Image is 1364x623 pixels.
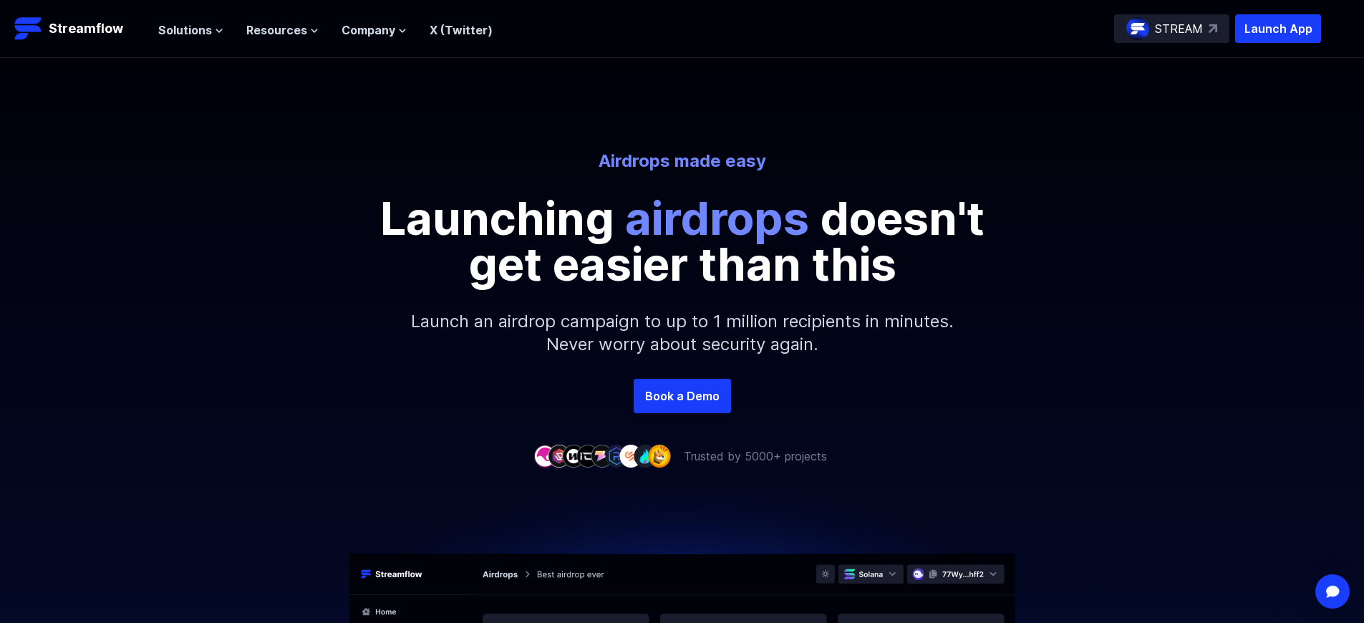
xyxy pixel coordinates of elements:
[591,445,614,467] img: company-5
[1114,14,1229,43] a: STREAM
[286,150,1079,173] p: Airdrops made easy
[360,195,1005,287] p: Launching doesn't get easier than this
[1235,14,1321,43] button: Launch App
[562,445,585,467] img: company-3
[14,14,144,43] a: Streamflow
[158,21,223,39] button: Solutions
[1126,17,1149,40] img: streamflow-logo-circle.png
[684,448,827,465] p: Trusted by 5000+ projects
[634,379,731,413] a: Book a Demo
[576,445,599,467] img: company-4
[648,445,671,467] img: company-9
[14,14,43,43] img: Streamflow Logo
[605,445,628,467] img: company-6
[533,445,556,467] img: company-1
[246,21,319,39] button: Resources
[246,21,307,39] span: Resources
[342,21,407,39] button: Company
[158,21,212,39] span: Solutions
[342,21,395,39] span: Company
[374,287,990,379] p: Launch an airdrop campaign to up to 1 million recipients in minutes. Never worry about security a...
[619,445,642,467] img: company-7
[1315,574,1350,609] div: Open Intercom Messenger
[625,190,809,246] span: airdrops
[49,19,123,39] p: Streamflow
[634,445,657,467] img: company-8
[1155,20,1203,37] p: STREAM
[1209,24,1217,33] img: top-right-arrow.svg
[548,445,571,467] img: company-2
[430,23,493,37] a: X (Twitter)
